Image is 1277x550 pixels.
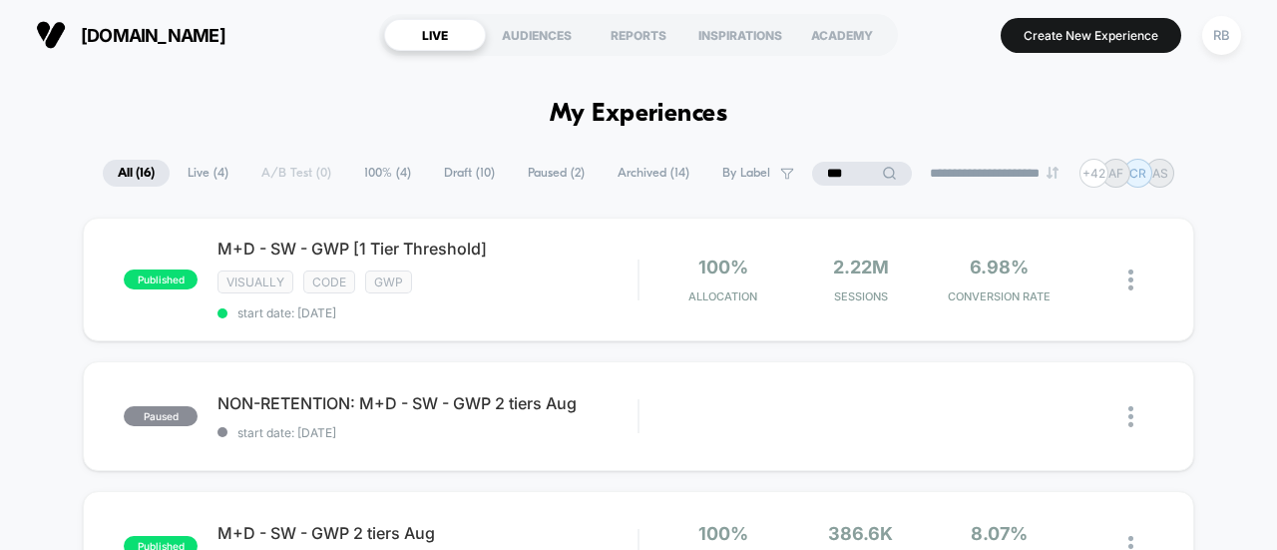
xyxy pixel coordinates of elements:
[722,166,770,181] span: By Label
[30,19,231,51] button: [DOMAIN_NAME]
[513,160,600,187] span: Paused ( 2 )
[550,100,728,129] h1: My Experiences
[217,239,638,259] span: M+D - SW - GWP [1 Tier Threshold]
[124,270,198,289] span: published
[217,305,638,320] span: start date: [DATE]
[1202,16,1241,55] div: RB
[698,257,748,277] span: 100%
[217,425,638,440] span: start date: [DATE]
[217,271,293,293] span: visually
[173,160,243,187] span: Live ( 4 )
[1108,166,1123,181] p: AF
[689,19,791,51] div: INSPIRATIONS
[1001,18,1181,53] button: Create New Experience
[1047,167,1059,179] img: end
[1128,270,1133,290] img: close
[1079,159,1108,188] div: + 42
[124,406,198,426] span: paused
[588,19,689,51] div: REPORTS
[828,523,893,544] span: 386.6k
[1152,166,1168,181] p: AS
[303,271,355,293] span: code
[688,289,757,303] span: Allocation
[935,289,1063,303] span: CONVERSION RATE
[217,393,638,413] span: NON-RETENTION: M+D - SW - GWP 2 tiers Aug
[970,257,1029,277] span: 6.98%
[217,523,638,543] span: M+D - SW - GWP 2 tiers Aug
[797,289,925,303] span: Sessions
[81,25,225,46] span: [DOMAIN_NAME]
[971,523,1028,544] span: 8.07%
[1196,15,1247,56] button: RB
[103,160,170,187] span: All ( 16 )
[833,257,889,277] span: 2.22M
[384,19,486,51] div: LIVE
[349,160,426,187] span: 100% ( 4 )
[365,271,412,293] span: gwp
[1128,406,1133,427] img: close
[486,19,588,51] div: AUDIENCES
[36,20,66,50] img: Visually logo
[698,523,748,544] span: 100%
[603,160,704,187] span: Archived ( 14 )
[429,160,510,187] span: Draft ( 10 )
[1129,166,1146,181] p: CR
[791,19,893,51] div: ACADEMY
